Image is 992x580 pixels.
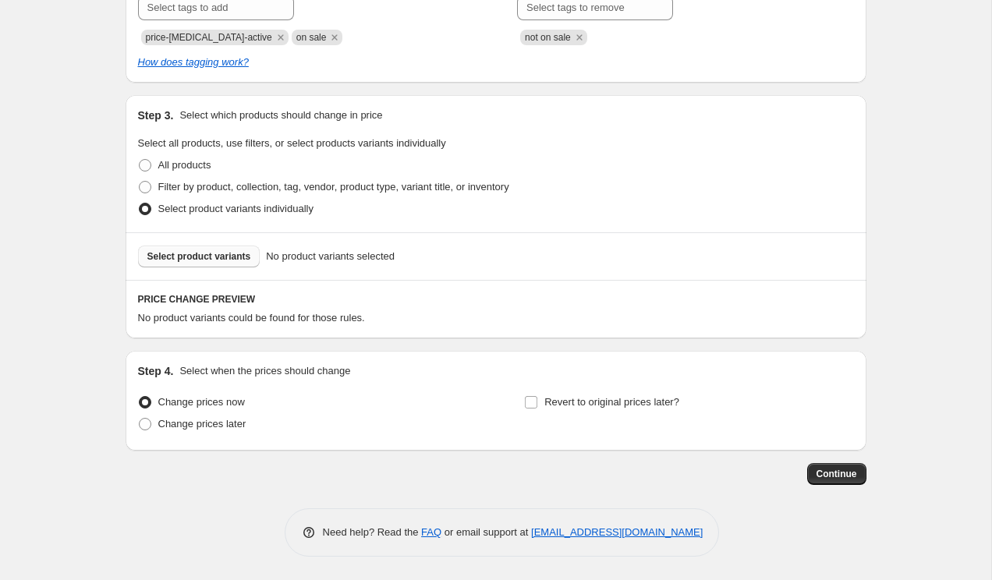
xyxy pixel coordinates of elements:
span: No product variants selected [266,249,395,264]
button: Remove on sale [328,30,342,44]
span: No product variants could be found for those rules. [138,312,365,324]
a: How does tagging work? [138,56,249,68]
span: Need help? Read the [323,526,422,538]
p: Select when the prices should change [179,363,350,379]
a: [EMAIL_ADDRESS][DOMAIN_NAME] [531,526,703,538]
span: Change prices now [158,396,245,408]
span: or email support at [441,526,531,538]
span: not on sale [525,32,571,43]
p: Select which products should change in price [179,108,382,123]
button: Remove price-change-job-active [274,30,288,44]
span: All products [158,159,211,171]
span: Change prices later [158,418,246,430]
button: Remove not on sale [572,30,586,44]
h6: PRICE CHANGE PREVIEW [138,293,854,306]
button: Select product variants [138,246,260,267]
span: Select product variants [147,250,251,263]
span: Select product variants individually [158,203,314,214]
h2: Step 4. [138,363,174,379]
a: FAQ [421,526,441,538]
button: Continue [807,463,866,485]
span: Revert to original prices later? [544,396,679,408]
span: Filter by product, collection, tag, vendor, product type, variant title, or inventory [158,181,509,193]
span: Select all products, use filters, or select products variants individually [138,137,446,149]
span: Continue [817,468,857,480]
span: price-change-job-active [146,32,272,43]
h2: Step 3. [138,108,174,123]
span: on sale [296,32,327,43]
